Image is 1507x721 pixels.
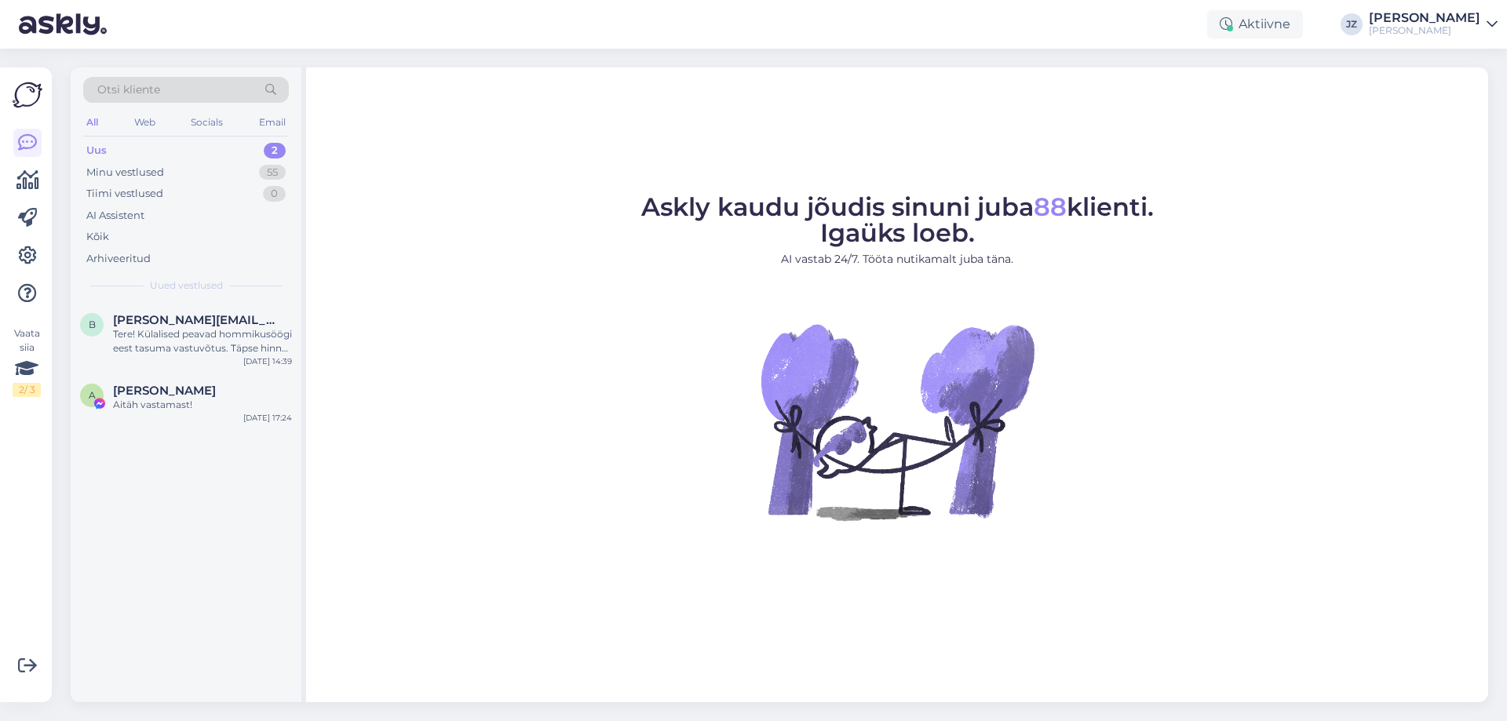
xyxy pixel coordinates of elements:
div: JZ [1341,13,1363,35]
div: Kõik [86,229,109,245]
div: [PERSON_NAME] [1369,12,1480,24]
div: Socials [188,112,226,133]
div: Arhiveeritud [86,251,151,267]
span: Uued vestlused [150,279,223,293]
div: Aktiivne [1207,10,1303,38]
span: Anneli Paulus [113,384,216,398]
div: Tere! Külalised peavad hommikusöögi eest tasuma vastuvõtus. Täpse hinna saamiseks palun pöörduge ... [113,327,292,355]
span: Askly kaudu jõudis sinuni juba klienti. Igaüks loeb. [641,191,1154,248]
div: [PERSON_NAME] [1369,24,1480,37]
div: 2 [264,143,286,158]
div: Minu vestlused [86,165,164,180]
div: All [83,112,101,133]
span: bruno@paalalinn.com [113,313,276,327]
span: b [89,319,96,330]
div: 2 / 3 [13,383,41,397]
div: 55 [259,165,286,180]
div: Web [131,112,159,133]
div: AI Assistent [86,208,144,224]
span: A [89,389,96,401]
img: No Chat active [756,280,1038,563]
a: [PERSON_NAME][PERSON_NAME] [1369,12,1498,37]
img: Askly Logo [13,80,42,110]
div: [DATE] 14:39 [243,355,292,367]
div: Uus [86,143,107,158]
div: 0 [263,186,286,202]
div: Tiimi vestlused [86,186,163,202]
div: [DATE] 17:24 [243,412,292,424]
div: Vaata siia [13,326,41,397]
div: Email [256,112,289,133]
p: AI vastab 24/7. Tööta nutikamalt juba täna. [641,251,1154,268]
span: 88 [1034,191,1067,222]
div: Aitäh vastamast! [113,398,292,412]
span: Otsi kliente [97,82,160,98]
